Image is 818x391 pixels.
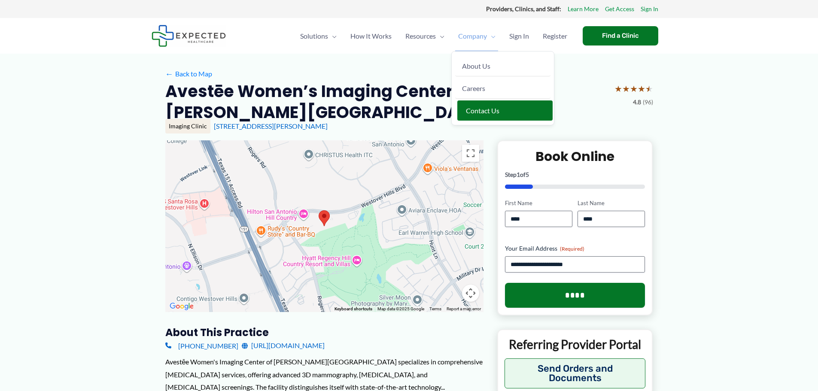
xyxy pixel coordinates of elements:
[328,21,337,51] span: Menu Toggle
[505,358,646,388] button: Send Orders and Documents
[633,97,641,108] span: 4.8
[462,62,490,70] span: About Us
[630,81,638,97] span: ★
[398,21,451,51] a: ResourcesMenu Toggle
[509,21,529,51] span: Sign In
[487,21,496,51] span: Menu Toggle
[334,306,372,312] button: Keyboard shortcuts
[165,81,608,123] h2: Avestēe Women’s Imaging Center of [PERSON_NAME][GEOGRAPHIC_DATA]
[578,199,645,207] label: Last Name
[536,21,574,51] a: Register
[152,25,226,47] img: Expected Healthcare Logo - side, dark font, small
[543,21,567,51] span: Register
[165,119,210,133] div: Imaging Clinic
[293,21,574,51] nav: Primary Site Navigation
[214,122,328,130] a: [STREET_ADDRESS][PERSON_NAME]
[405,21,436,51] span: Resources
[505,172,645,178] p: Step of
[165,67,212,80] a: ←Back to Map
[643,97,653,108] span: (96)
[457,100,553,121] a: Contact Us
[167,301,196,312] a: Open this area in Google Maps (opens a new window)
[502,21,536,51] a: Sign In
[165,70,173,78] span: ←
[517,171,520,178] span: 1
[436,21,444,51] span: Menu Toggle
[462,84,485,92] span: Careers
[568,3,599,15] a: Learn More
[455,78,550,99] a: Careers
[622,81,630,97] span: ★
[455,56,550,76] a: About Us
[486,5,561,12] strong: Providers, Clinics, and Staff:
[505,148,645,165] h2: Book Online
[605,3,634,15] a: Get Access
[505,244,645,253] label: Your Email Address
[300,21,328,51] span: Solutions
[638,81,645,97] span: ★
[350,21,392,51] span: How It Works
[344,21,398,51] a: How It Works
[505,199,572,207] label: First Name
[293,21,344,51] a: SolutionsMenu Toggle
[458,21,487,51] span: Company
[447,306,481,311] a: Report a map error
[645,81,653,97] span: ★
[583,26,658,45] a: Find a Clinic
[462,285,479,302] button: Map camera controls
[165,326,484,339] h3: About this practice
[505,336,646,352] p: Referring Provider Portal
[165,339,238,352] a: [PHONE_NUMBER]
[526,171,529,178] span: 5
[466,106,499,115] span: Contact Us
[462,145,479,162] button: Toggle fullscreen view
[167,301,196,312] img: Google
[614,81,622,97] span: ★
[429,306,441,311] a: Terms (opens in new tab)
[451,21,502,51] a: CompanyMenu Toggle
[242,339,325,352] a: [URL][DOMAIN_NAME]
[560,246,584,252] span: (Required)
[377,306,424,311] span: Map data ©2025 Google
[641,3,658,15] a: Sign In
